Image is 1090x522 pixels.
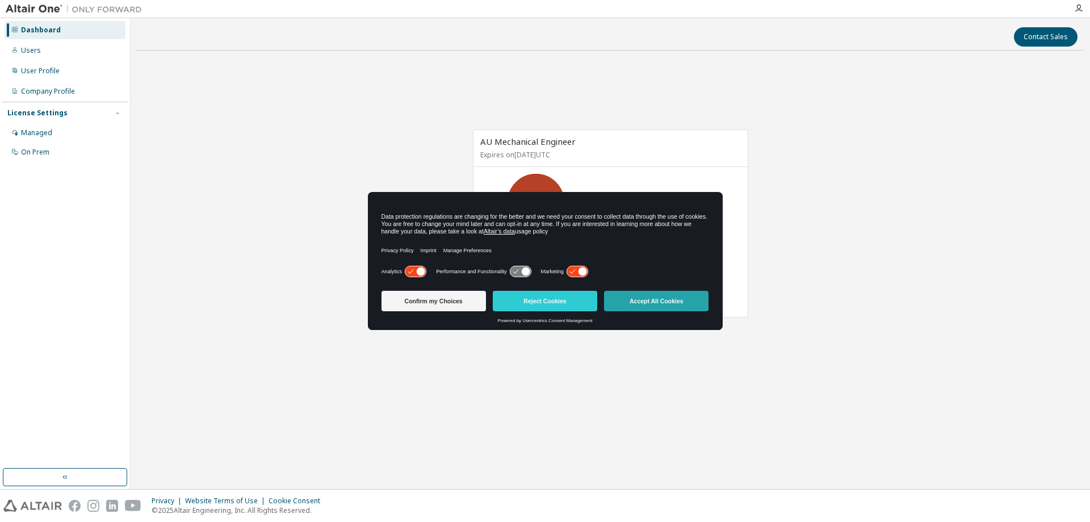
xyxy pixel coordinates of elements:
[185,496,269,506] div: Website Terms of Use
[21,46,41,55] div: Users
[480,136,576,147] span: AU Mechanical Engineer
[21,128,52,137] div: Managed
[480,150,738,160] p: Expires on [DATE] UTC
[125,500,141,512] img: youtube.svg
[152,496,185,506] div: Privacy
[21,26,61,35] div: Dashboard
[152,506,327,515] p: © 2025 Altair Engineering, Inc. All Rights Reserved.
[21,66,60,76] div: User Profile
[6,3,148,15] img: Altair One
[3,500,62,512] img: altair_logo.svg
[21,87,75,96] div: Company Profile
[1014,27,1078,47] button: Contact Sales
[87,500,99,512] img: instagram.svg
[269,496,327,506] div: Cookie Consent
[106,500,118,512] img: linkedin.svg
[639,187,707,207] p: 210 of 210
[7,108,68,118] div: License Settings
[69,500,81,512] img: facebook.svg
[21,148,49,157] div: On Prem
